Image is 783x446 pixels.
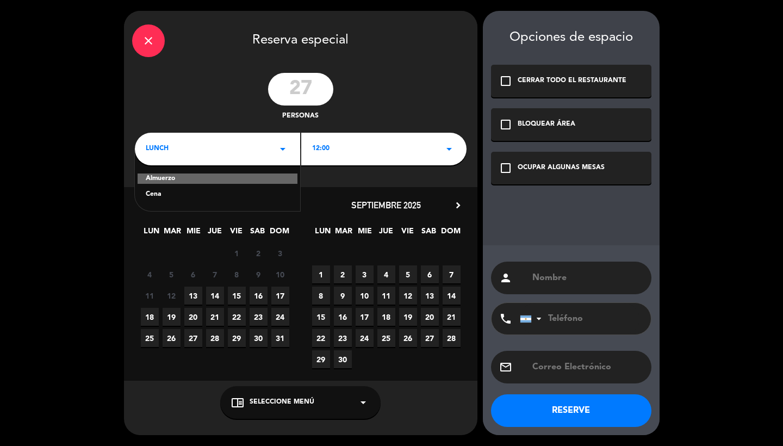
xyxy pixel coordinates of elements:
[141,287,159,305] span: 11
[271,265,289,283] span: 10
[399,265,417,283] span: 5
[206,287,224,305] span: 14
[443,265,461,283] span: 7
[421,308,439,326] span: 20
[206,329,224,347] span: 28
[312,265,330,283] span: 1
[314,225,332,243] span: LUN
[499,361,512,374] i: email
[138,200,149,211] i: chevron_left
[520,303,639,334] input: Teléfono
[146,144,169,154] span: LUNCH
[334,350,352,368] span: 30
[312,287,330,305] span: 8
[351,200,421,210] span: septiembre 2025
[312,329,330,347] span: 22
[250,265,268,283] span: 9
[228,287,246,305] span: 15
[142,34,155,47] i: close
[335,225,353,243] span: MAR
[146,189,289,200] div: Cena
[184,287,202,305] span: 13
[441,225,459,243] span: DOM
[270,225,288,243] span: DOM
[206,265,224,283] span: 7
[377,287,395,305] span: 11
[399,287,417,305] span: 12
[185,225,203,243] span: MIE
[228,308,246,326] span: 22
[206,225,224,243] span: JUE
[491,394,651,427] button: RESERVE
[377,329,395,347] span: 25
[271,329,289,347] span: 31
[141,329,159,347] span: 25
[399,225,417,243] span: VIE
[377,308,395,326] span: 18
[227,225,245,243] span: VIE
[499,75,512,88] i: check_box_outline_blank
[399,308,417,326] span: 19
[312,308,330,326] span: 15
[356,225,374,243] span: MIE
[356,329,374,347] span: 24
[268,73,333,106] input: 0
[356,308,374,326] span: 17
[334,265,352,283] span: 2
[518,119,575,130] div: BLOQUEAR ÁREA
[499,118,512,131] i: check_box_outline_blank
[443,308,461,326] span: 21
[518,76,626,86] div: CERRAR TODO EL RESTAURANTE
[276,143,289,156] i: arrow_drop_down
[443,329,461,347] span: 28
[282,111,319,122] span: personas
[452,200,464,211] i: chevron_right
[184,308,202,326] span: 20
[531,360,643,375] input: Correo Electrónico
[334,329,352,347] span: 23
[250,308,268,326] span: 23
[421,329,439,347] span: 27
[206,308,224,326] span: 21
[250,397,314,408] span: Seleccione Menú
[228,244,246,262] span: 1
[421,287,439,305] span: 13
[357,396,370,409] i: arrow_drop_down
[421,265,439,283] span: 6
[271,244,289,262] span: 3
[248,225,266,243] span: SAB
[271,287,289,305] span: 17
[491,30,651,46] div: Opciones de espacio
[163,308,181,326] span: 19
[377,265,395,283] span: 4
[163,265,181,283] span: 5
[518,163,605,174] div: OCUPAR ALGUNAS MESAS
[443,287,461,305] span: 14
[312,350,330,368] span: 29
[184,329,202,347] span: 27
[164,225,182,243] span: MAR
[250,287,268,305] span: 16
[271,308,289,326] span: 24
[499,312,512,325] i: phone
[250,329,268,347] span: 30
[443,143,456,156] i: arrow_drop_down
[141,265,159,283] span: 4
[312,144,330,154] span: 12:00
[420,225,438,243] span: SAB
[228,265,246,283] span: 8
[399,329,417,347] span: 26
[334,287,352,305] span: 9
[499,271,512,284] i: person
[250,244,268,262] span: 2
[499,162,512,175] i: check_box_outline_blank
[138,174,297,184] div: Almuerzo
[356,265,374,283] span: 3
[531,270,643,286] input: Nombre
[231,396,244,409] i: chrome_reader_mode
[141,308,159,326] span: 18
[124,11,477,67] div: Reserva especial
[356,287,374,305] span: 10
[334,308,352,326] span: 16
[142,225,160,243] span: LUN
